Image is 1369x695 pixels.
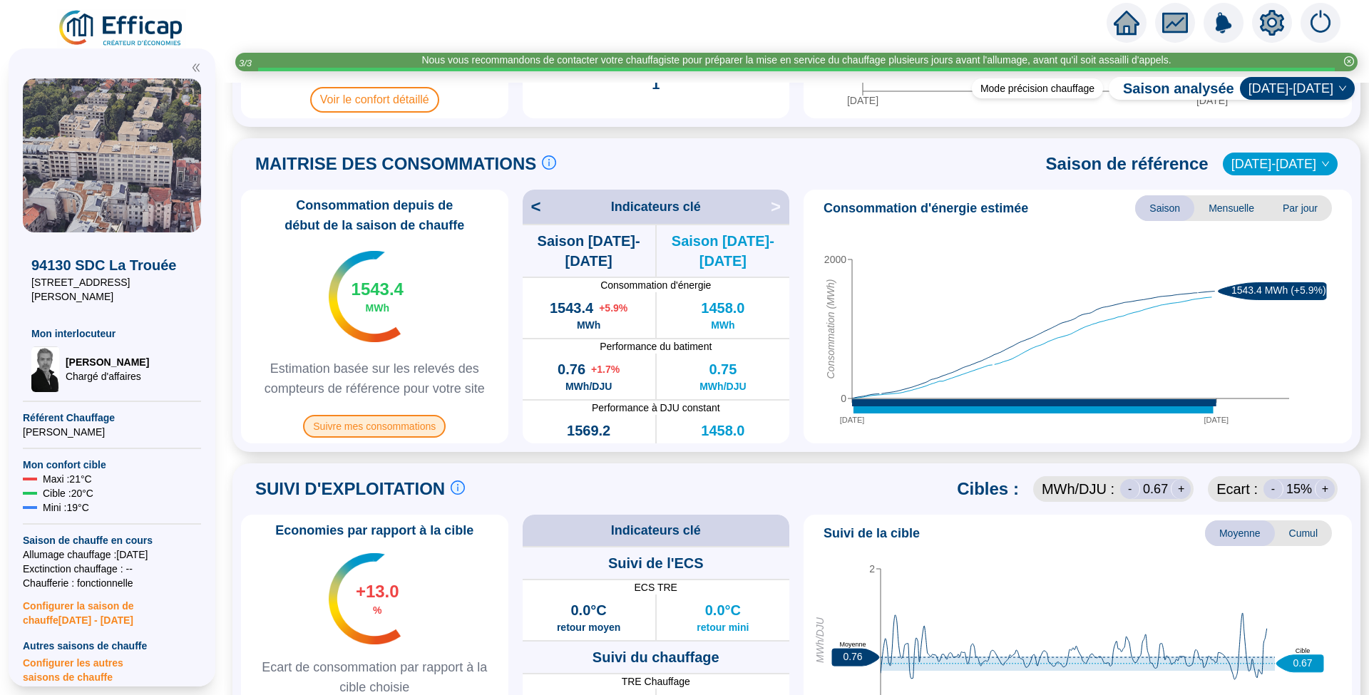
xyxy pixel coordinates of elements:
span: fund [1162,10,1188,36]
span: down [1338,84,1347,93]
tspan: [DATE] [1196,95,1228,106]
span: TRE Chauffage [523,674,790,689]
span: Indicateurs clé [611,520,701,540]
span: Consommation d'énergie estimée [824,198,1028,218]
div: - [1263,479,1283,499]
span: 1458.0 [701,421,744,441]
span: Cumul [1275,520,1332,546]
span: Configurer la saison de chauffe [DATE] - [DATE] [23,590,201,627]
span: retour moyen [557,620,620,634]
span: Suivi de l'ECS [608,553,704,573]
span: double-left [191,63,201,73]
span: Cible : 20 °C [43,486,93,500]
img: indicateur températures [329,553,401,644]
span: 15 % [1286,479,1312,499]
span: Maxi : 21 °C [43,472,92,486]
span: Chargé d'affaires [66,369,149,383]
span: MWh [366,301,389,315]
span: Mon interlocuteur [31,326,193,341]
div: + [1171,479,1191,499]
span: < [523,195,541,218]
span: MWh/DJU [565,379,612,393]
img: alerts [1204,3,1244,43]
text: Moyenne [839,641,866,648]
span: [PERSON_NAME] [66,355,149,369]
span: MWh [711,318,734,332]
span: setting [1259,10,1285,36]
span: 0.0°C [571,600,607,620]
span: MWh/DJU [699,379,746,393]
span: 0.75 [709,359,737,379]
text: 0.76 [843,650,862,661]
span: Ecart : [1216,479,1258,499]
span: 2024-2025 [1248,78,1346,99]
span: > [771,195,789,218]
span: Consommation d'énergie [523,278,790,292]
span: MWh [577,441,600,455]
span: Mensuelle [1194,195,1268,221]
span: Saison [1135,195,1194,221]
span: Suivi du chauffage [593,647,719,667]
span: 0.0°C [705,600,741,620]
text: Cible [1296,647,1311,654]
img: alerts [1301,3,1340,43]
span: close-circle [1344,56,1354,66]
span: info-circle [451,480,465,495]
tspan: 2 [869,563,875,575]
span: Saison de référence [1046,153,1209,175]
span: Consommation depuis de début de la saison de chauffe [247,195,503,235]
span: [STREET_ADDRESS][PERSON_NAME] [31,275,193,304]
span: 94130 SDC La Trouée [31,255,193,275]
span: Indicateurs clé [611,197,701,217]
span: 1 [652,74,660,94]
span: 0.67 [1143,479,1168,499]
span: Mon confort cible [23,458,201,472]
span: Par jour [1268,195,1332,221]
tspan: 2000 [824,254,846,265]
span: +13.0 [356,580,399,603]
span: Chaufferie : fonctionnelle [23,576,201,590]
span: % [373,603,381,617]
span: retour mini [697,620,749,634]
span: Moyenne [1205,520,1275,546]
span: Estimation basée sur les relevés des compteurs de référence pour votre site [247,359,503,398]
text: 1543.4 MWh (+5.9%) [1231,284,1326,296]
span: + 1.7 % [591,362,620,376]
tspan: Consommation (MWh) [825,279,836,379]
span: Saison [DATE]-[DATE] [523,231,655,271]
span: [PERSON_NAME] [23,425,201,439]
tspan: MWh/DJU [814,617,826,663]
span: Exctinction chauffage : -- [23,562,201,576]
span: SUIVI D'EXPLOITATION [255,478,445,500]
span: Configurer les autres saisons de chauffe [23,653,201,684]
span: Saison [DATE]-[DATE] [657,231,789,271]
span: 2022-2023 [1231,153,1329,175]
div: - [1120,479,1140,499]
span: Voir le confort détaillé [310,87,439,113]
i: 3 / 3 [239,58,252,68]
div: Mode précision chauffage [972,78,1103,98]
div: Nous vous recommandons de contacter votre chauffagiste pour préparer la mise en service du chauff... [421,53,1171,68]
span: down [1321,160,1330,168]
span: Suivre mes consommations [303,415,446,438]
span: Allumage chauffage : [DATE] [23,547,201,562]
span: ECS TRE [523,580,790,594]
span: Mini : 19 °C [43,500,89,515]
img: efficap energie logo [57,9,186,48]
span: 0.76 [558,359,585,379]
tspan: [DATE] [1204,415,1229,423]
tspan: [DATE] [840,415,865,423]
tspan: 0 [841,393,846,404]
img: indicateur températures [329,251,401,342]
span: Economies par rapport à la cible [267,520,482,540]
span: Suivi de la cible [824,523,920,543]
span: + 5.9 % [599,301,627,315]
div: + [1315,479,1335,499]
span: 1569.2 [567,421,610,441]
span: Cibles : [957,478,1019,500]
span: Autres saisons de chauffe [23,639,201,653]
span: Performance du batiment [523,339,790,354]
span: 1458.0 [701,298,744,318]
span: info-circle [542,155,556,170]
span: MWh /DJU : [1042,479,1114,499]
